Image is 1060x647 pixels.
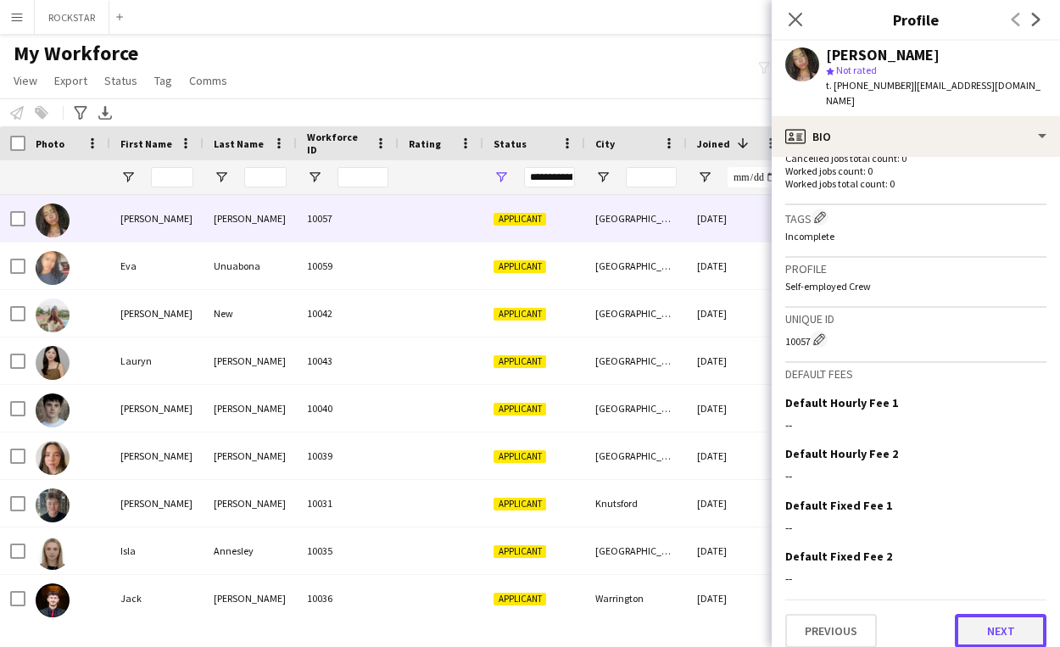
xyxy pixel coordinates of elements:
img: Ethan Anderson [36,488,70,522]
input: Workforce ID Filter Input [338,167,388,187]
div: 10036 [297,575,399,622]
span: My Workforce [14,41,138,66]
div: [GEOGRAPHIC_DATA] [585,385,687,432]
div: [PERSON_NAME] [204,575,297,622]
span: Status [104,73,137,88]
span: Tag [154,73,172,88]
div: 10059 [297,243,399,289]
span: Photo [36,137,64,150]
div: [GEOGRAPHIC_DATA] [585,337,687,384]
div: [DATE] [687,243,789,289]
span: Export [54,73,87,88]
div: Eva [110,243,204,289]
input: City Filter Input [626,167,677,187]
div: New [204,290,297,337]
button: Open Filter Menu [214,170,229,185]
a: Comms [182,70,234,92]
span: Applicant [494,593,546,605]
h3: Unique ID [785,311,1046,326]
h3: Default fees [785,366,1046,382]
div: -- [785,520,1046,535]
a: Export [47,70,94,92]
div: [DATE] [687,290,789,337]
button: Open Filter Menu [595,170,611,185]
div: [PERSON_NAME] [110,290,204,337]
h3: Tags [785,209,1046,226]
span: Rating [409,137,441,150]
h3: Default Hourly Fee 1 [785,395,898,410]
input: First Name Filter Input [151,167,193,187]
div: [DATE] [687,337,789,384]
span: Applicant [494,213,546,226]
div: [GEOGRAPHIC_DATA] [585,290,687,337]
div: -- [785,417,1046,432]
a: Status [98,70,144,92]
img: Isla Annesley [36,536,70,570]
div: Warrington [585,575,687,622]
span: | [EMAIL_ADDRESS][DOMAIN_NAME] [826,79,1040,107]
h3: Profile [772,8,1060,31]
div: 10035 [297,527,399,574]
div: 10040 [297,385,399,432]
h3: Default Fixed Fee 1 [785,498,892,513]
span: Applicant [494,308,546,321]
button: Open Filter Menu [697,170,712,185]
h3: Profile [785,261,1046,276]
div: [PERSON_NAME] [110,432,204,479]
div: Jack [110,575,204,622]
span: Status [494,137,527,150]
div: 10031 [297,480,399,527]
div: [PERSON_NAME] [204,432,297,479]
div: Bio [772,116,1060,157]
h3: Default Fixed Fee 2 [785,549,892,564]
div: [DATE] [687,195,789,242]
div: Annesley [204,527,297,574]
div: [PERSON_NAME] [204,480,297,527]
div: 10057 [297,195,399,242]
div: 10043 [297,337,399,384]
div: Lauryn [110,337,204,384]
div: Isla [110,527,204,574]
div: [DATE] [687,385,789,432]
div: [PERSON_NAME] [204,385,297,432]
span: Applicant [494,545,546,558]
span: Joined [697,137,730,150]
span: Applicant [494,355,546,368]
div: [GEOGRAPHIC_DATA] [585,195,687,242]
div: [DATE] [687,527,789,574]
img: Jack Speakman [36,583,70,617]
button: Open Filter Menu [120,170,136,185]
div: [DATE] [687,480,789,527]
div: [PERSON_NAME] [826,47,940,63]
span: Workforce ID [307,131,368,156]
div: [GEOGRAPHIC_DATA] [585,432,687,479]
img: Andrew Barrett [36,393,70,427]
span: Comms [189,73,227,88]
p: Incomplete [785,230,1046,243]
div: [PERSON_NAME] [204,195,297,242]
img: Emily Hannan [36,441,70,475]
app-action-btn: Advanced filters [70,103,91,123]
div: 10039 [297,432,399,479]
div: [GEOGRAPHIC_DATA] [585,527,687,574]
div: [DATE] [687,432,789,479]
div: -- [785,571,1046,586]
div: 10042 [297,290,399,337]
span: t. [PHONE_NUMBER] [826,79,914,92]
span: View [14,73,37,88]
div: [PERSON_NAME] [204,337,297,384]
p: Self-employed Crew [785,280,1046,293]
div: [DATE] [687,575,789,622]
img: Eva Unuabona [36,251,70,285]
div: [GEOGRAPHIC_DATA] [585,243,687,289]
a: Tag [148,70,179,92]
button: ROCKSTAR [35,1,109,34]
span: Applicant [494,260,546,273]
p: Cancelled jobs total count: 0 [785,152,1046,165]
span: Applicant [494,450,546,463]
p: Worked jobs count: 0 [785,165,1046,177]
div: [PERSON_NAME] [110,385,204,432]
span: Last Name [214,137,264,150]
div: 10057 [785,331,1046,348]
div: Knutsford [585,480,687,527]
